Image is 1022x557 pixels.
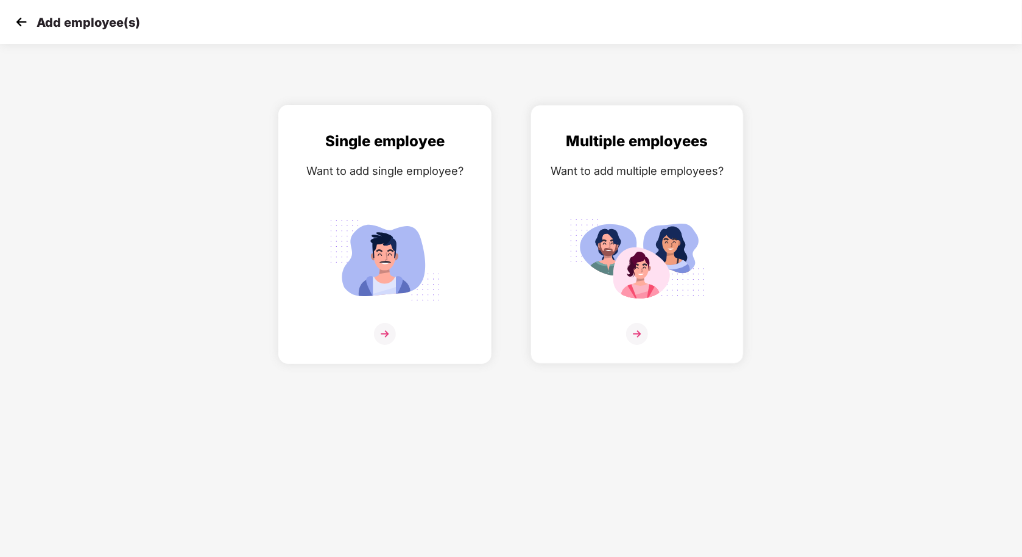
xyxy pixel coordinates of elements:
[37,15,140,30] p: Add employee(s)
[543,162,731,180] div: Want to add multiple employees?
[291,130,479,153] div: Single employee
[317,213,453,308] img: svg+xml;base64,PHN2ZyB4bWxucz0iaHR0cDovL3d3dy53My5vcmcvMjAwMC9zdmciIGlkPSJTaW5nbGVfZW1wbG95ZWUiIH...
[374,323,396,345] img: svg+xml;base64,PHN2ZyB4bWxucz0iaHR0cDovL3d3dy53My5vcmcvMjAwMC9zdmciIHdpZHRoPSIzNiIgaGVpZ2h0PSIzNi...
[626,323,648,345] img: svg+xml;base64,PHN2ZyB4bWxucz0iaHR0cDovL3d3dy53My5vcmcvMjAwMC9zdmciIHdpZHRoPSIzNiIgaGVpZ2h0PSIzNi...
[12,13,30,31] img: svg+xml;base64,PHN2ZyB4bWxucz0iaHR0cDovL3d3dy53My5vcmcvMjAwMC9zdmciIHdpZHRoPSIzMCIgaGVpZ2h0PSIzMC...
[291,162,479,180] div: Want to add single employee?
[569,213,705,308] img: svg+xml;base64,PHN2ZyB4bWxucz0iaHR0cDovL3d3dy53My5vcmcvMjAwMC9zdmciIGlkPSJNdWx0aXBsZV9lbXBsb3llZS...
[543,130,731,153] div: Multiple employees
